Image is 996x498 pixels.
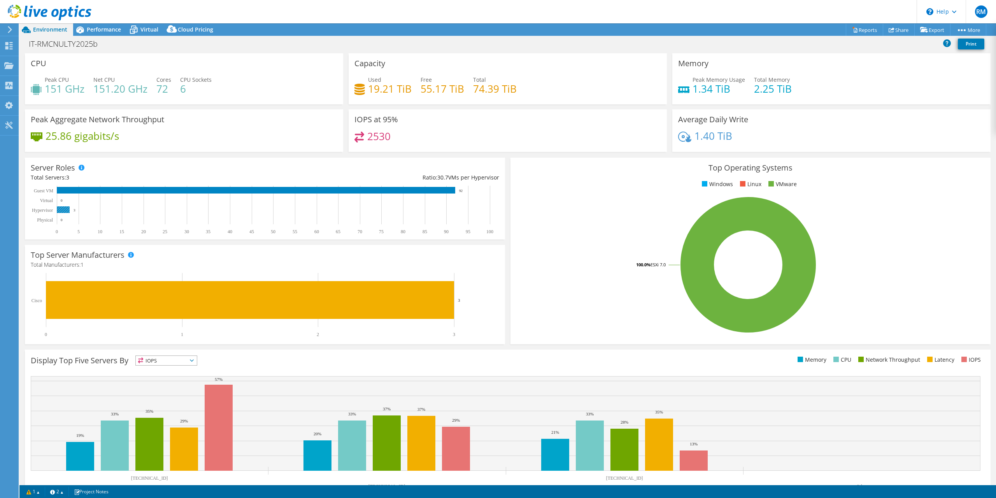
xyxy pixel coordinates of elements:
h4: Total Manufacturers: [31,260,499,269]
text: 5 [77,229,80,234]
li: CPU [831,355,851,364]
text: 37% [383,406,391,411]
span: Peak Memory Usage [693,76,745,83]
text: Other [856,484,867,489]
text: 33% [111,412,119,416]
span: CPU Sockets [180,76,212,83]
a: Export [914,24,950,36]
text: 92 [459,189,463,193]
h3: IOPS at 95% [354,115,398,124]
text: [TECHNICAL_ID] [131,475,168,481]
text: [TECHNICAL_ID] [368,484,405,489]
h3: CPU [31,59,46,68]
h4: 2530 [367,132,391,141]
h3: Top Operating Systems [516,164,985,172]
li: Linux [738,180,761,188]
text: 2 [317,332,319,337]
h1: IT-RMCNULTY2025b [25,40,110,48]
text: 13% [690,442,698,446]
li: IOPS [959,355,981,364]
text: [TECHNICAL_ID] [606,475,643,481]
text: 35% [146,409,153,414]
span: RM [975,5,987,18]
span: Cores [156,76,171,83]
h3: Capacity [354,59,385,68]
h4: 6 [180,84,212,93]
h4: 74.39 TiB [473,84,517,93]
h3: Peak Aggregate Network Throughput [31,115,164,124]
text: 33% [348,412,356,416]
text: 20 [141,229,146,234]
h4: 55.17 TiB [421,84,464,93]
a: Reports [846,24,883,36]
text: Guest VM [34,188,53,194]
li: VMware [766,180,797,188]
text: 19% [76,433,84,438]
h4: 2.25 TiB [754,84,792,93]
svg: \n [926,8,933,15]
div: Total Servers: [31,173,265,182]
tspan: 100.0% [636,262,651,267]
li: Network Throughput [856,355,920,364]
span: Performance [87,26,121,33]
li: Memory [796,355,826,364]
a: 2 [45,487,69,496]
a: Project Notes [68,487,114,496]
text: 15 [119,229,124,234]
span: Used [368,76,381,83]
text: 35 [206,229,210,234]
text: 37% [417,407,425,412]
text: Hypervisor [32,208,53,213]
span: Peak CPU [45,76,69,83]
h3: Memory [678,59,708,68]
text: 25 [163,229,167,234]
text: 45 [249,229,254,234]
text: 95 [466,229,470,234]
text: 80 [401,229,405,234]
a: 1 [21,487,45,496]
span: Virtual [140,26,158,33]
text: Cisco [32,298,42,303]
span: 3 [66,174,69,181]
text: 29% [452,418,460,422]
text: 50 [271,229,275,234]
span: Total [473,76,486,83]
text: 100 [486,229,493,234]
text: 70 [358,229,362,234]
h4: 151.20 GHz [93,84,147,93]
text: 57% [215,377,223,382]
text: 35% [655,410,663,414]
a: More [950,24,986,36]
text: 85 [423,229,427,234]
h4: 1.34 TiB [693,84,745,93]
text: 90 [444,229,449,234]
text: 28% [621,420,628,424]
text: 21% [551,430,559,435]
span: Free [421,76,432,83]
div: Ratio: VMs per Hypervisor [265,173,499,182]
text: 20% [314,431,321,436]
li: Windows [700,180,733,188]
span: Net CPU [93,76,115,83]
h3: Average Daily Write [678,115,748,124]
text: 0 [61,218,63,222]
a: Print [958,39,984,49]
h4: 1.40 TiB [694,132,732,140]
text: 3 [458,298,460,303]
tspan: ESXi 7.0 [651,262,666,267]
text: 10 [98,229,102,234]
text: 30 [184,229,189,234]
text: Virtual [40,198,53,203]
text: 0 [45,332,47,337]
text: 60 [314,229,319,234]
span: IOPS [136,356,197,365]
span: Environment [33,26,67,33]
text: 65 [336,229,340,234]
h3: Top Server Manufacturers [31,251,124,259]
text: 55 [293,229,297,234]
h3: Server Roles [31,164,75,172]
h4: 25.86 gigabits/s [46,132,119,140]
h4: 72 [156,84,171,93]
text: 3 [453,332,455,337]
h4: 19.21 TiB [368,84,412,93]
